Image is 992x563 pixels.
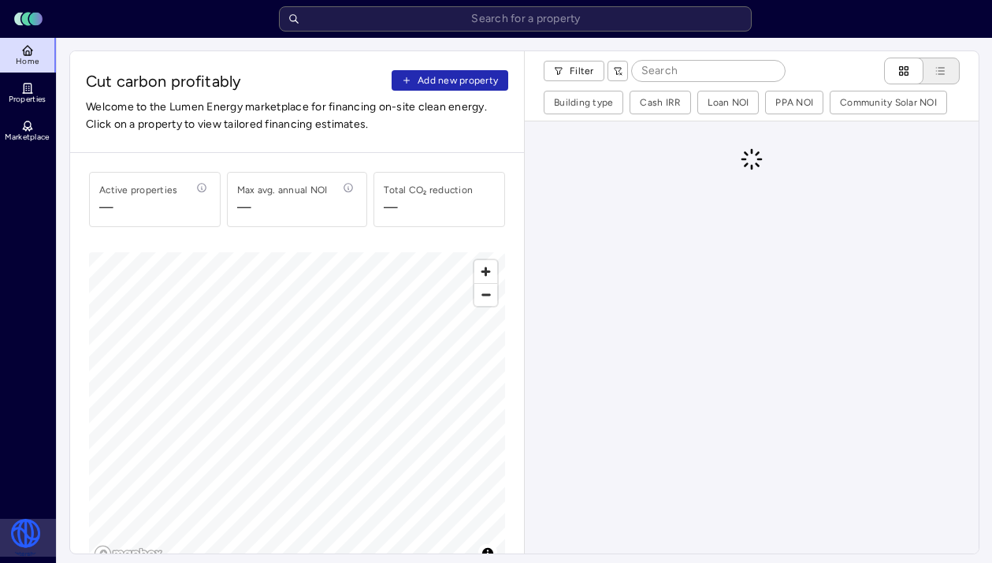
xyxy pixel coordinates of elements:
div: Building type [554,95,613,110]
div: Active properties [99,182,177,198]
button: Cards view [884,58,923,84]
img: Watershed [9,519,42,557]
div: Community Solar NOI [840,95,937,110]
button: Loan NOI [698,91,758,114]
a: Mapbox logo [94,545,163,563]
button: PPA NOI [766,91,823,114]
span: Marketplace [5,132,49,142]
button: Zoom out [474,283,497,306]
span: Zoom out [474,284,497,306]
button: Toggle attribution [478,544,497,563]
span: Home [16,57,39,66]
span: — [237,198,328,217]
span: Properties [9,95,46,104]
div: — [384,198,398,217]
div: Loan NOI [708,95,749,110]
button: Filter [544,61,604,81]
input: Search [632,61,785,81]
button: List view [908,58,960,84]
input: Search for a property [279,6,752,32]
div: PPA NOI [775,95,813,110]
span: Cut carbon profitably [86,70,385,92]
button: Add new property [392,70,508,91]
span: Welcome to the Lumen Energy marketplace for financing on-site clean energy. Click on a property t... [86,99,508,133]
button: Cash IRR [630,91,690,114]
span: — [99,198,177,217]
div: Max avg. annual NOI [237,182,328,198]
button: Zoom in [474,260,497,283]
span: Add new property [418,73,498,88]
button: Community Solar NOI [830,91,946,114]
button: Building type [544,91,622,114]
span: Filter [570,63,594,79]
div: Total CO₂ reduction [384,182,473,198]
div: Cash IRR [640,95,681,110]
